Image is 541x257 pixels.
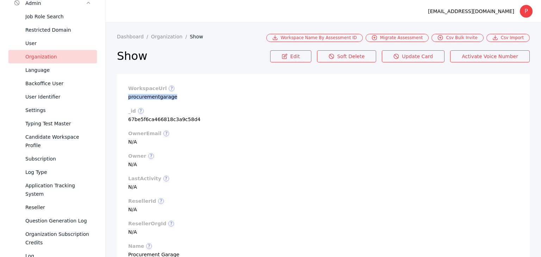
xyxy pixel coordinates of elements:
[25,203,91,212] div: Reseller
[128,131,518,145] section: N/A
[8,201,97,214] a: Reseller
[25,230,91,247] div: Organization Subscription Credits
[25,26,91,34] div: Restricted Domain
[128,176,518,190] section: N/A
[382,50,444,62] a: Update Card
[169,86,174,91] span: ?
[8,37,97,50] a: User
[25,217,91,225] div: Question Generation Log
[25,66,91,74] div: Language
[25,52,91,61] div: Organization
[270,50,311,62] a: Edit
[117,49,270,63] h2: Show
[117,34,151,39] a: Dashboard
[25,155,91,163] div: Subscription
[8,117,97,130] a: Typing Test Master
[25,133,91,150] div: Candidate Workspace Profile
[158,198,164,204] span: ?
[25,12,91,21] div: Job Role Search
[128,153,518,167] section: N/A
[128,198,518,212] section: N/A
[163,131,169,136] span: ?
[431,34,483,42] a: Csv Bulk Invite
[25,119,91,128] div: Typing Test Master
[317,50,376,62] a: Soft Delete
[366,34,429,42] a: Migrate Assessment
[8,77,97,90] a: Backoffice User
[151,34,190,39] a: Organization
[190,34,209,39] a: Show
[8,104,97,117] a: Settings
[25,93,91,101] div: User Identifier
[148,153,154,159] span: ?
[520,5,533,18] div: P
[163,176,169,181] span: ?
[128,221,518,235] section: N/A
[8,23,97,37] a: Restricted Domain
[8,227,97,249] a: Organization Subscription Credits
[8,90,97,104] a: User Identifier
[8,214,97,227] a: Question Generation Log
[25,168,91,176] div: Log Type
[128,86,518,100] section: procurementgarage
[8,130,97,152] a: Candidate Workspace Profile
[450,50,530,62] a: Activate Voice Number
[128,243,518,249] label: name
[25,181,91,198] div: Application Tracking System
[8,50,97,63] a: Organization
[146,243,152,249] span: ?
[8,10,97,23] a: Job Role Search
[128,153,518,159] label: owner
[25,39,91,48] div: User
[25,106,91,114] div: Settings
[428,7,514,15] div: [EMAIL_ADDRESS][DOMAIN_NAME]
[128,221,518,226] label: resellerOrgId
[128,86,518,91] label: workspaceUrl
[8,152,97,165] a: Subscription
[128,108,518,122] section: 67be5f6ca466818c3a9c58d4
[266,34,363,42] a: Workspace Name By Assessment ID
[128,131,518,136] label: ownerEmail
[168,221,174,226] span: ?
[8,63,97,77] a: Language
[25,79,91,88] div: Backoffice User
[8,179,97,201] a: Application Tracking System
[138,108,144,114] span: ?
[128,176,518,181] label: lastActivity
[8,165,97,179] a: Log Type
[486,34,530,42] a: Csv Import
[128,198,518,204] label: resellerId
[128,108,518,114] label: _id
